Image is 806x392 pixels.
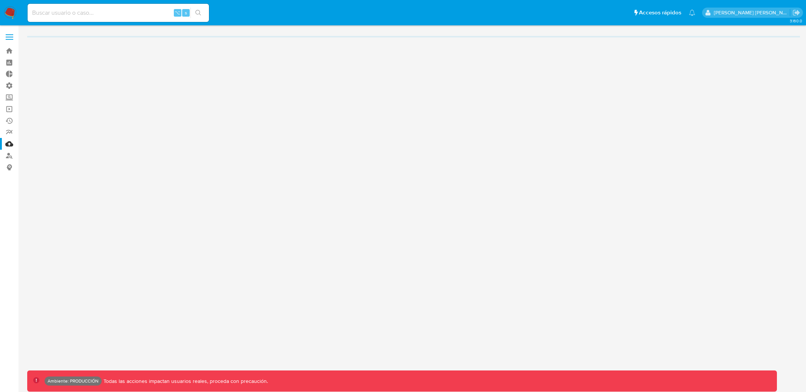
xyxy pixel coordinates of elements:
p: christian.palomeque@mercadolibre.com.co [714,9,790,16]
span: s [185,9,187,16]
span: Accesos rápidos [639,9,681,17]
p: Ambiente: PRODUCCIÓN [48,380,99,383]
p: Todas las acciones impactan usuarios reales, proceda con precaución. [102,378,268,385]
input: Buscar usuario o caso... [28,8,209,18]
span: ⌥ [175,9,180,16]
a: Salir [792,9,800,17]
button: search-icon [190,8,206,18]
a: Notificaciones [689,9,695,16]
